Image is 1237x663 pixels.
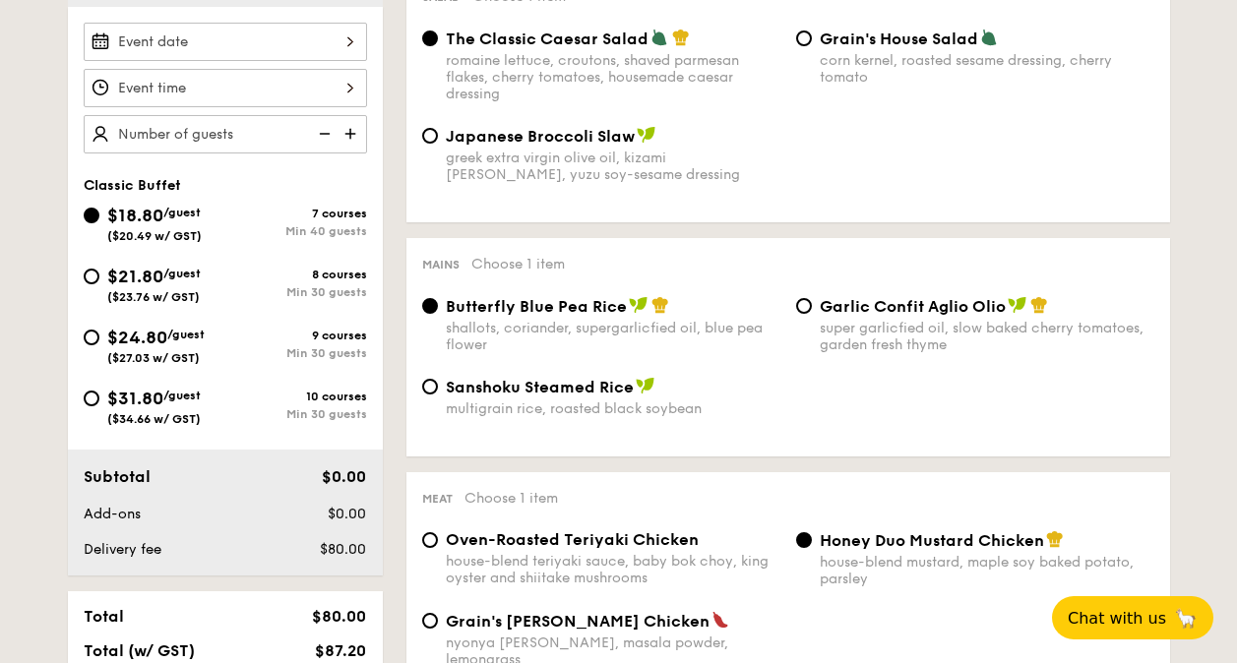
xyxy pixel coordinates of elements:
[422,379,438,394] input: Sanshoku Steamed Ricemultigrain rice, roasted black soybean
[225,207,367,220] div: 7 courses
[446,612,710,631] span: Grain's [PERSON_NAME] Chicken
[471,256,565,272] span: Choose 1 item
[225,329,367,342] div: 9 courses
[320,541,366,558] span: $80.00
[312,607,366,626] span: $80.00
[820,297,1006,316] span: Garlic Confit Aglio Olio
[637,126,656,144] img: icon-vegan.f8ff3823.svg
[636,377,655,394] img: icon-vegan.f8ff3823.svg
[651,296,669,314] img: icon-chef-hat.a58ddaea.svg
[84,607,124,626] span: Total
[422,128,438,144] input: Japanese Broccoli Slawgreek extra virgin olive oil, kizami [PERSON_NAME], yuzu soy-sesame dressing
[711,611,729,629] img: icon-spicy.37a8142b.svg
[820,320,1154,353] div: super garlicfied oil, slow baked cherry tomatoes, garden fresh thyme
[446,150,780,183] div: greek extra virgin olive oil, kizami [PERSON_NAME], yuzu soy-sesame dressing
[1030,296,1048,314] img: icon-chef-hat.a58ddaea.svg
[328,506,366,522] span: $0.00
[107,205,163,226] span: $18.80
[422,258,460,271] span: Mains
[225,285,367,299] div: Min 30 guests
[446,297,627,316] span: Butterfly Blue Pea Rice
[1008,296,1027,314] img: icon-vegan.f8ff3823.svg
[84,391,99,406] input: $31.80/guest($34.66 w/ GST)10 coursesMin 30 guests
[84,641,195,660] span: Total (w/ GST)
[163,267,201,280] span: /guest
[422,532,438,548] input: Oven-Roasted Teriyaki Chickenhouse-blend teriyaki sauce, baby bok choy, king oyster and shiitake ...
[446,127,635,146] span: Japanese Broccoli Slaw
[107,266,163,287] span: $21.80
[225,390,367,403] div: 10 courses
[308,115,338,152] img: icon-reduce.1d2dbef1.svg
[225,407,367,421] div: Min 30 guests
[464,490,558,507] span: Choose 1 item
[422,298,438,314] input: Butterfly Blue Pea Riceshallots, coriander, supergarlicfied oil, blue pea flower
[446,553,780,586] div: house-blend teriyaki sauce, baby bok choy, king oyster and shiitake mushrooms
[446,378,634,396] span: Sanshoku Steamed Rice
[820,30,978,48] span: Grain's House Salad
[225,268,367,281] div: 8 courses
[225,224,367,238] div: Min 40 guests
[796,298,812,314] input: Garlic Confit Aglio Oliosuper garlicfied oil, slow baked cherry tomatoes, garden fresh thyme
[422,613,438,629] input: Grain's [PERSON_NAME] Chickennyonya [PERSON_NAME], masala powder, lemongrass
[84,467,151,486] span: Subtotal
[446,30,649,48] span: The Classic Caesar Salad
[84,506,141,522] span: Add-ons
[225,346,367,360] div: Min 30 guests
[629,296,649,314] img: icon-vegan.f8ff3823.svg
[84,23,367,61] input: Event date
[84,330,99,345] input: $24.80/guest($27.03 w/ GST)9 coursesMin 30 guests
[84,208,99,223] input: $18.80/guest($20.49 w/ GST)7 coursesMin 40 guests
[820,52,1154,86] div: corn kernel, roasted sesame dressing, cherry tomato
[84,269,99,284] input: $21.80/guest($23.76 w/ GST)8 coursesMin 30 guests
[107,290,200,304] span: ($23.76 w/ GST)
[1052,596,1213,639] button: Chat with us🦙
[322,467,366,486] span: $0.00
[107,229,202,243] span: ($20.49 w/ GST)
[650,29,668,46] img: icon-vegetarian.fe4039eb.svg
[1046,530,1064,548] img: icon-chef-hat.a58ddaea.svg
[422,30,438,46] input: The Classic Caesar Saladromaine lettuce, croutons, shaved parmesan flakes, cherry tomatoes, house...
[84,115,367,153] input: Number of guests
[446,400,780,417] div: multigrain rice, roasted black soybean
[107,388,163,409] span: $31.80
[1174,607,1198,630] span: 🦙
[84,69,367,107] input: Event time
[422,492,453,506] span: Meat
[446,320,780,353] div: shallots, coriander, supergarlicfied oil, blue pea flower
[446,530,699,549] span: Oven-Roasted Teriyaki Chicken
[820,531,1044,550] span: Honey Duo Mustard Chicken
[796,30,812,46] input: Grain's House Saladcorn kernel, roasted sesame dressing, cherry tomato
[1068,609,1166,628] span: Chat with us
[338,115,367,152] img: icon-add.58712e84.svg
[107,327,167,348] span: $24.80
[315,641,366,660] span: $87.20
[446,52,780,102] div: romaine lettuce, croutons, shaved parmesan flakes, cherry tomatoes, housemade caesar dressing
[163,206,201,219] span: /guest
[796,532,812,548] input: Honey Duo Mustard Chickenhouse-blend mustard, maple soy baked potato, parsley
[84,541,161,558] span: Delivery fee
[672,29,690,46] img: icon-chef-hat.a58ddaea.svg
[980,29,998,46] img: icon-vegetarian.fe4039eb.svg
[163,389,201,402] span: /guest
[167,328,205,341] span: /guest
[107,351,200,365] span: ($27.03 w/ GST)
[107,412,201,426] span: ($34.66 w/ GST)
[84,177,181,194] span: Classic Buffet
[820,554,1154,587] div: house-blend mustard, maple soy baked potato, parsley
